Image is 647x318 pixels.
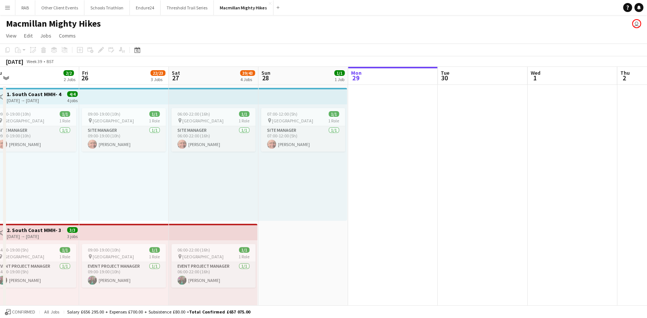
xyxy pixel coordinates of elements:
[59,32,76,39] span: Comms
[67,309,250,315] div: Salary £656 295.00 + Expenses £700.00 + Subsistence £80.00 =
[56,31,79,41] a: Comms
[130,0,161,15] button: Endure24
[12,309,35,315] span: Confirmed
[4,308,36,316] button: Confirmed
[632,19,641,28] app-user-avatar: Liz Sutton
[47,59,54,64] div: BST
[24,32,33,39] span: Edit
[84,0,130,15] button: Schools Triathlon
[6,58,23,65] div: [DATE]
[214,0,273,15] button: Macmillan Mighty Hikes
[161,0,214,15] button: Threshold Trail Series
[6,18,101,29] h1: Macmillan Mighty Hikes
[6,32,17,39] span: View
[35,0,84,15] button: Other Client Events
[37,31,54,41] a: Jobs
[25,59,44,64] span: Week 39
[40,32,51,39] span: Jobs
[21,31,36,41] a: Edit
[189,309,250,315] span: Total Confirmed £657 075.00
[43,309,61,315] span: All jobs
[3,31,20,41] a: View
[15,0,35,15] button: RAB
